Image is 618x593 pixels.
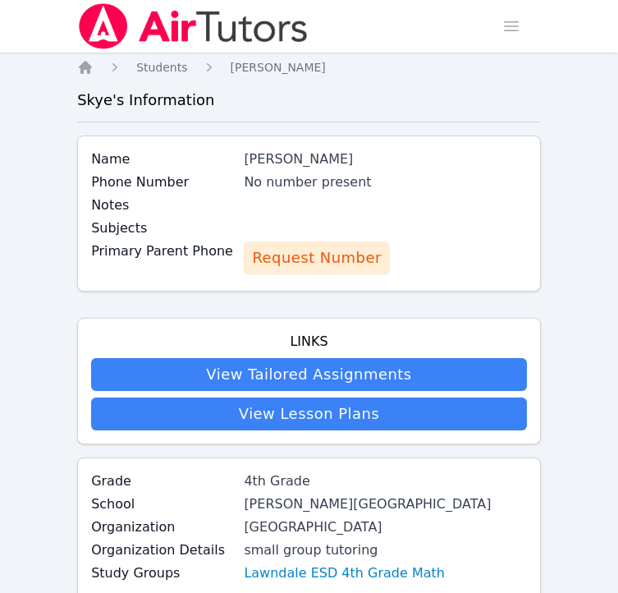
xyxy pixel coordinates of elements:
span: Request Number [252,246,381,269]
nav: Breadcrumb [77,59,541,76]
img: Air Tutors [77,3,309,49]
label: Phone Number [91,172,234,192]
label: Organization [91,517,234,537]
label: Organization Details [91,540,234,560]
span: Students [136,61,187,74]
label: School [91,494,234,514]
a: [PERSON_NAME] [231,59,326,76]
label: Primary Parent Phone [91,241,234,261]
label: Grade [91,471,234,491]
div: [PERSON_NAME][GEOGRAPHIC_DATA] [244,494,527,514]
div: [PERSON_NAME] [244,149,527,169]
h4: Links [91,332,527,352]
a: View Lesson Plans [91,398,527,430]
label: Name [91,149,234,169]
label: Subjects [91,218,234,238]
a: Students [136,59,187,76]
div: No number present [244,172,527,192]
div: [GEOGRAPHIC_DATA] [244,517,527,537]
a: View Tailored Assignments [91,358,527,391]
div: 4th Grade [244,471,527,491]
label: Study Groups [91,563,234,583]
h3: Skye 's Information [77,89,541,112]
button: Request Number [244,241,389,274]
label: Notes [91,195,234,215]
span: [PERSON_NAME] [231,61,326,74]
div: small group tutoring [244,540,527,560]
a: Lawndale ESD 4th Grade Math [244,563,445,583]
